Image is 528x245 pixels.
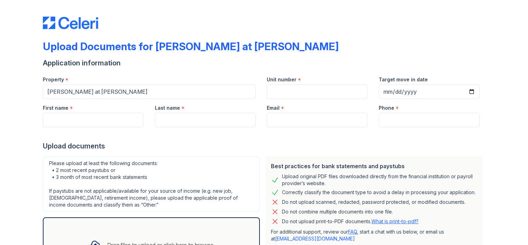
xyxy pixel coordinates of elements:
[43,141,485,151] div: Upload documents
[43,105,68,111] label: First name
[282,173,477,187] div: Upload original PDF files downloaded directly from the financial institution or payroll provider’...
[155,105,180,111] label: Last name
[267,105,280,111] label: Email
[43,40,339,53] div: Upload Documents for [PERSON_NAME] at [PERSON_NAME]
[379,76,428,83] label: Target move in date
[348,229,357,235] a: FAQ
[282,198,465,206] div: Do not upload scanned, redacted, password protected, or modified documents.
[43,17,98,29] img: CE_Logo_Blue-a8612792a0a2168367f1c8372b55b34899dd931a85d93a1a3d3e32e68fde9ad4.png
[282,208,393,216] div: Do not combine multiple documents into one file.
[379,105,394,111] label: Phone
[271,228,477,242] p: For additional support, review our , start a chat with us below, or email us at
[282,218,418,225] p: Do not upload print-to-PDF documents.
[43,156,260,212] div: Please upload at least the following documents: • 2 most recent paystubs or • 3 month of most rec...
[43,76,64,83] label: Property
[371,218,418,224] a: What is print-to-pdf?
[271,162,477,170] div: Best practices for bank statements and paystubs
[43,58,485,68] div: Application information
[267,76,296,83] label: Unit number
[275,236,355,242] a: [EMAIL_ADDRESS][DOMAIN_NAME]
[282,188,475,197] div: Correctly classify the document type to avoid a delay in processing your application.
